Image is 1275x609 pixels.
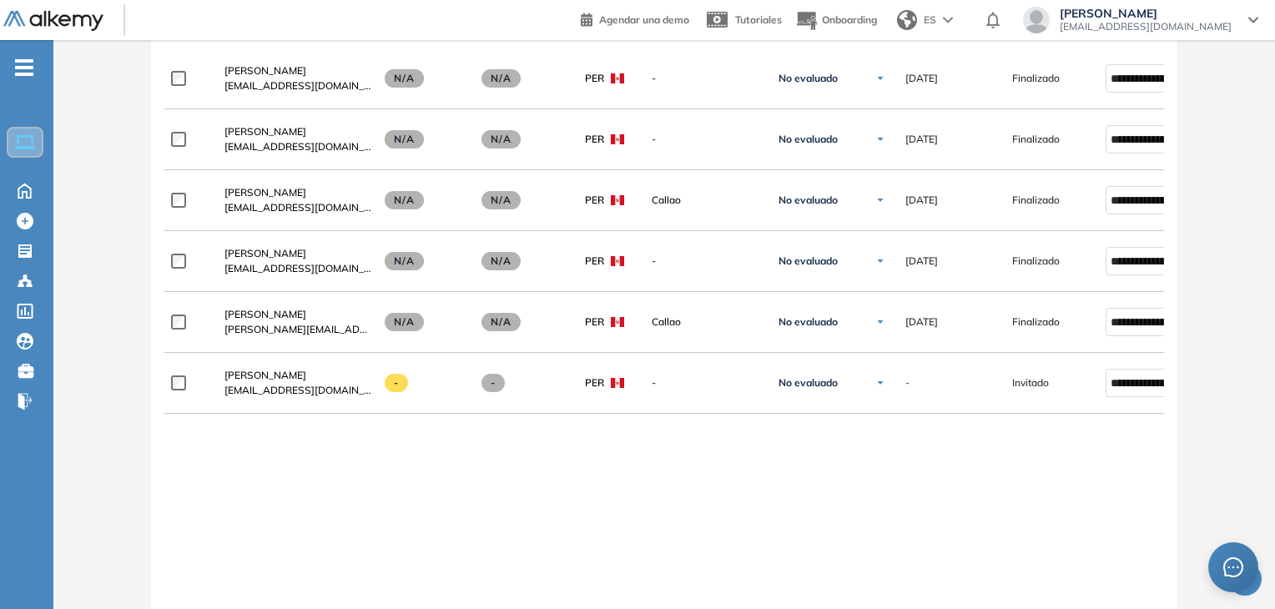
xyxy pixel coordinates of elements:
img: PER [611,73,624,83]
span: [PERSON_NAME] [224,247,306,259]
img: Ícono de flecha [875,195,885,205]
span: - [652,254,758,269]
span: PER [585,132,604,147]
span: N/A [385,130,425,148]
span: N/A [385,69,425,88]
span: Invitado [1012,375,1049,390]
span: [EMAIL_ADDRESS][DOMAIN_NAME] [224,139,371,154]
img: PER [611,378,624,388]
span: No evaluado [779,315,838,329]
span: N/A [481,130,522,148]
span: - [652,71,758,86]
span: [PERSON_NAME] [224,308,306,320]
a: [PERSON_NAME] [224,368,371,383]
a: [PERSON_NAME] [224,124,371,139]
span: [DATE] [905,132,938,147]
span: No evaluado [779,133,838,146]
span: [PERSON_NAME] [224,186,306,199]
img: Logo [3,11,103,32]
a: [PERSON_NAME] [224,185,371,200]
span: N/A [385,252,425,270]
span: [PERSON_NAME] [224,369,306,381]
span: Finalizado [1012,315,1060,330]
span: ES [924,13,936,28]
button: Onboarding [795,3,877,38]
span: [PERSON_NAME] [1060,7,1232,20]
span: [DATE] [905,71,938,86]
span: N/A [385,313,425,331]
img: PER [611,317,624,327]
span: [EMAIL_ADDRESS][DOMAIN_NAME] [224,78,371,93]
span: Tutoriales [735,13,782,26]
span: N/A [481,191,522,209]
span: N/A [385,191,425,209]
a: [PERSON_NAME] [224,246,371,261]
span: Callao [652,193,758,208]
i: - [15,66,33,69]
span: N/A [481,252,522,270]
img: Ícono de flecha [875,317,885,327]
span: No evaluado [779,194,838,207]
span: No evaluado [779,72,838,85]
img: Ícono de flecha [875,73,885,83]
span: [PERSON_NAME] [224,64,306,77]
img: PER [611,256,624,266]
span: No evaluado [779,254,838,268]
img: PER [611,195,624,205]
span: Agendar una demo [599,13,689,26]
span: N/A [481,69,522,88]
span: PER [585,193,604,208]
span: Finalizado [1012,71,1060,86]
span: [DATE] [905,254,938,269]
img: Ícono de flecha [875,134,885,144]
span: PER [585,315,604,330]
a: [PERSON_NAME] [224,63,371,78]
span: PER [585,254,604,269]
span: [EMAIL_ADDRESS][DOMAIN_NAME] [224,261,371,276]
span: No evaluado [779,376,838,390]
img: Ícono de flecha [875,256,885,266]
img: world [897,10,917,30]
span: - [385,374,409,392]
a: Agendar una demo [581,8,689,28]
span: Onboarding [822,13,877,26]
span: - [481,374,506,392]
span: PER [585,71,604,86]
span: [DATE] [905,315,938,330]
img: arrow [943,17,953,23]
span: [EMAIL_ADDRESS][DOMAIN_NAME] [1060,20,1232,33]
span: - [905,375,910,390]
span: PER [585,375,604,390]
span: message [1223,557,1243,577]
span: - [652,375,758,390]
span: [DATE] [905,193,938,208]
span: Finalizado [1012,254,1060,269]
span: [EMAIL_ADDRESS][DOMAIN_NAME] [224,383,371,398]
img: Ícono de flecha [875,378,885,388]
span: - [652,132,758,147]
span: Finalizado [1012,193,1060,208]
span: Callao [652,315,758,330]
span: [PERSON_NAME][EMAIL_ADDRESS][DOMAIN_NAME] [224,322,371,337]
span: N/A [481,313,522,331]
span: [EMAIL_ADDRESS][DOMAIN_NAME] [224,200,371,215]
a: [PERSON_NAME] [224,307,371,322]
span: [PERSON_NAME] [224,125,306,138]
span: Finalizado [1012,132,1060,147]
img: PER [611,134,624,144]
